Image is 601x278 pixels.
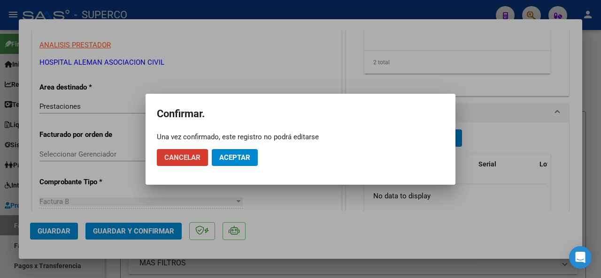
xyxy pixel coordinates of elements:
[157,105,444,123] h2: Confirmar.
[157,132,444,142] div: Una vez confirmado, este registro no podrá editarse
[164,153,200,162] span: Cancelar
[219,153,250,162] span: Aceptar
[569,246,592,269] div: Open Intercom Messenger
[212,149,258,166] button: Aceptar
[157,149,208,166] button: Cancelar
